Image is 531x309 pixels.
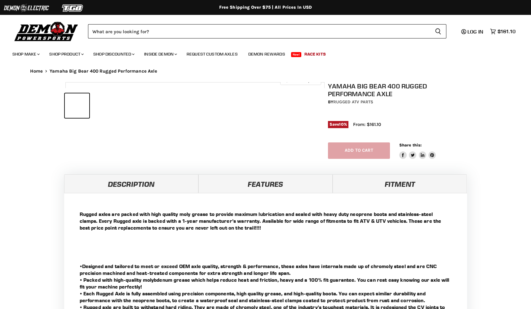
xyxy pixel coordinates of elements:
[498,29,516,34] span: $161.10
[30,69,43,74] a: Home
[144,93,168,118] button: Yamaha Big Bear 400 Rugged Performance Axle thumbnail
[339,122,343,127] span: 10
[8,45,514,60] ul: Main menu
[65,93,89,118] button: Yamaha Big Bear 400 Rugged Performance Axle thumbnail
[139,48,181,60] a: Inside Demon
[18,69,514,74] nav: Breadcrumbs
[487,27,519,36] a: $161.10
[198,174,333,193] a: Features
[88,24,446,38] form: Product
[18,5,514,10] div: Free Shipping Over $75 | All Prices In USD
[353,122,381,127] span: From: $161.10
[467,29,483,35] span: Log in
[399,142,436,159] aside: Share this:
[458,29,487,34] a: Log in
[117,93,142,118] button: Yamaha Big Bear 400 Rugged Performance Axle thumbnail
[430,24,446,38] button: Search
[64,174,198,193] a: Description
[80,211,452,231] p: Rugged axles are packed with high quality moly grease to provide maximum lubrication and sealed w...
[283,78,318,83] span: Click to expand
[88,24,430,38] input: Search
[328,99,469,105] div: by
[50,69,157,74] span: Yamaha Big Bear 400 Rugged Performance Axle
[12,20,80,42] img: Demon Powersports
[328,121,348,128] span: Save %
[328,82,469,98] h1: Yamaha Big Bear 400 Rugged Performance Axle
[89,48,138,60] a: Shop Discounted
[8,48,43,60] a: Shop Make
[91,93,116,118] button: Yamaha Big Bear 400 Rugged Performance Axle thumbnail
[50,2,96,14] img: TGB Logo 2
[182,48,242,60] a: Request Custom Axles
[3,2,50,14] img: Demon Electric Logo 2
[399,143,422,147] span: Share this:
[300,48,330,60] a: Race Kits
[291,52,302,57] span: New!
[333,99,373,105] a: Rugged ATV Parts
[333,174,467,193] a: Fitment
[45,48,87,60] a: Shop Product
[244,48,290,60] a: Demon Rewards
